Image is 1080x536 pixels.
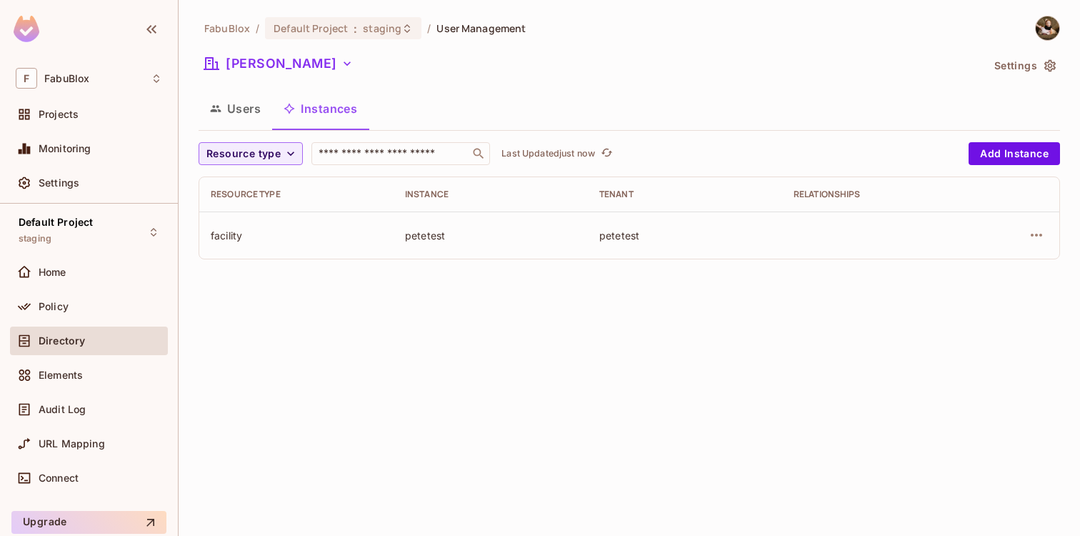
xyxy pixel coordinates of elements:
button: Settings [989,54,1060,77]
span: staging [19,233,51,244]
span: Projects [39,109,79,120]
button: Instances [272,91,369,126]
span: Home [39,267,66,278]
div: petetest [599,229,771,242]
button: refresh [598,145,615,162]
span: Click to refresh data [595,145,615,162]
button: [PERSON_NAME] [199,52,359,75]
li: / [427,21,431,35]
button: Users [199,91,272,126]
div: petetest [405,229,576,242]
li: / [256,21,259,35]
span: Elements [39,369,83,381]
span: Audit Log [39,404,86,415]
span: Settings [39,177,79,189]
button: Resource type [199,142,303,165]
div: Instance [405,189,576,200]
span: Connect [39,472,79,484]
span: Policy [39,301,69,312]
span: URL Mapping [39,438,105,450]
span: Default Project [274,21,348,35]
img: SReyMgAAAABJRU5ErkJggg== [14,16,39,42]
span: User Management [436,21,526,35]
img: Peter Webb [1036,16,1059,40]
span: the active workspace [204,21,250,35]
span: Directory [39,335,85,347]
button: Upgrade [11,511,166,534]
span: Workspace: FabuBlox [44,73,89,84]
div: Resource type [211,189,382,200]
span: staging [363,21,401,35]
div: Relationships [794,189,965,200]
span: : [353,23,358,34]
button: Add Instance [969,142,1060,165]
span: Default Project [19,217,93,228]
span: Resource type [206,145,281,163]
span: F [16,68,37,89]
p: Last Updated just now [501,148,595,159]
span: refresh [601,147,613,161]
span: Monitoring [39,143,91,154]
div: Tenant [599,189,771,200]
div: facility [211,229,382,242]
